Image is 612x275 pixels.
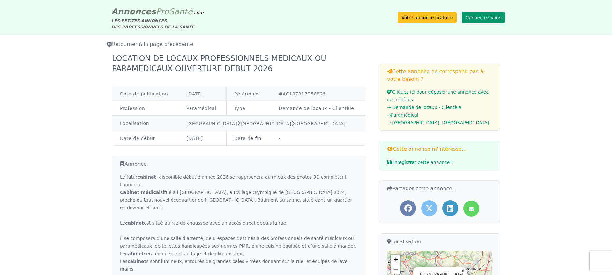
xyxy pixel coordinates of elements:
[387,119,492,126] li: → [GEOGRAPHIC_DATA], [GEOGRAPHIC_DATA]
[391,264,400,274] a: Zoom out
[387,145,492,153] h3: Cette annonce m'intéresse...
[442,200,458,216] a: Partager l'annonce sur LinkedIn
[112,131,179,146] td: Date de début
[462,268,465,274] span: ×
[226,131,271,146] td: Date de fin
[192,10,203,15] span: .com
[387,89,492,126] a: Cliquez ici pour déposer une annonce avec ces critères :→ Demande de locaux - Clientèle→Paramédic...
[387,238,492,246] h3: Localisation
[271,87,366,101] td: #AC107317250825
[394,265,398,273] span: −
[271,131,366,146] td: -
[186,106,216,111] a: Paramédical
[138,174,156,180] strong: cabinet
[387,185,492,193] h3: Partager cette annonce...
[241,121,291,126] a: [GEOGRAPHIC_DATA]
[295,121,346,126] a: [GEOGRAPHIC_DATA]
[226,87,271,101] td: Référence
[112,87,179,101] td: Date de publication
[459,267,467,275] a: Close popup
[421,200,437,216] a: Partager l'annonce sur Twitter
[387,111,492,119] li: → Paramédical
[186,121,237,126] a: [GEOGRAPHIC_DATA]
[120,190,160,195] strong: Cabinet médical
[387,160,453,165] span: Enregistrer cette annonce !
[111,18,204,30] div: LES PETITES ANNONCES DES PROFESSIONNELS DE LA SANTÉ
[156,7,169,16] span: Pro
[125,251,144,256] strong: cabinet
[179,131,226,146] td: [DATE]
[107,41,193,47] span: Retourner à la page précédente
[394,255,398,263] span: +
[463,201,479,217] a: Partager l'annonce par mail
[462,12,505,23] button: Connectez-vous
[279,106,354,111] a: Demande de locaux - Clientèle
[169,7,192,16] span: Santé
[387,103,492,111] li: → Demande de locaux - Clientèle
[125,220,144,225] strong: cabinet
[112,53,366,74] div: LOCATION DE LOCAUX PROFESSIONNELS MEDICAUX OU PARAMEDICAUX OUVERTURE DEBUT 2026
[179,87,226,101] td: [DATE]
[127,259,146,264] strong: cabinet
[111,7,204,16] a: AnnoncesProSanté.com
[120,160,358,168] h3: Annonce
[398,12,457,23] a: Votre annonce gratuite
[112,101,179,116] td: Profession
[387,68,492,83] h3: Cette annonce ne correspond pas à votre besoin ?
[226,101,271,116] td: Type
[391,255,400,264] a: Zoom in
[111,7,156,16] span: Annonces
[107,42,112,47] i: Retourner à la liste
[112,116,179,131] td: Localisation
[400,200,416,216] a: Partager l'annonce sur Facebook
